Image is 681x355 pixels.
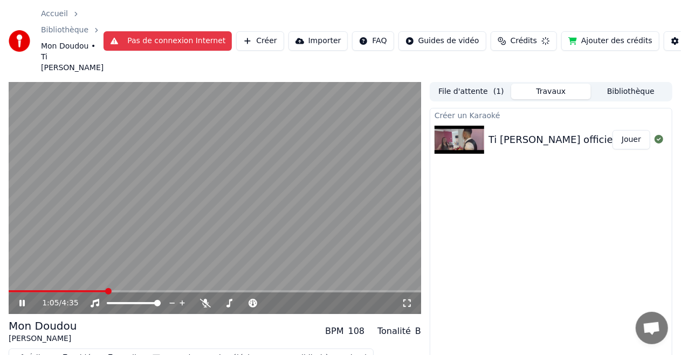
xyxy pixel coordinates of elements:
[9,333,77,344] div: [PERSON_NAME]
[415,325,421,338] div: B
[9,318,77,333] div: Mon Doudou
[41,25,88,36] a: Bibliothèque
[511,84,591,99] button: Travaux
[325,325,343,338] div: BPM
[431,84,511,99] button: File d'attente
[398,31,486,51] button: Guides de vidéo
[42,298,59,309] span: 1:05
[352,31,394,51] button: FAQ
[61,298,78,309] span: 4:35
[9,30,30,52] img: youka
[377,325,411,338] div: Tonalité
[493,86,504,97] span: ( 1 )
[236,31,284,51] button: Créer
[491,31,557,51] button: Crédits
[511,36,537,46] span: Crédits
[613,130,650,149] button: Jouer
[561,31,659,51] button: Ajouter des crédits
[489,132,616,147] div: Ti [PERSON_NAME] officiel
[41,9,68,19] a: Accueil
[288,31,348,51] button: Importer
[104,31,232,51] button: Pas de connexion Internet
[430,108,672,121] div: Créer un Karaoké
[41,41,104,73] span: Mon Doudou • Ti [PERSON_NAME]
[591,84,671,99] button: Bibliothèque
[348,325,365,338] div: 108
[41,9,104,73] nav: breadcrumb
[42,298,68,309] div: /
[636,312,668,344] div: Ouvrir le chat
